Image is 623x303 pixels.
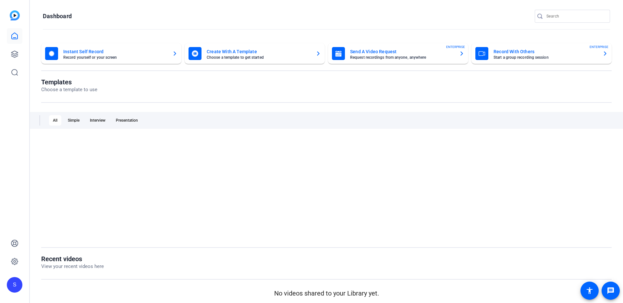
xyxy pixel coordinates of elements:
[607,287,615,295] mat-icon: message
[350,55,454,59] mat-card-subtitle: Request recordings from anyone, anywhere
[41,288,612,298] p: No videos shared to your Library yet.
[63,55,167,59] mat-card-subtitle: Record yourself or your screen
[41,43,181,64] button: Instant Self RecordRecord yourself or your screen
[7,277,22,293] div: S
[494,55,597,59] mat-card-subtitle: Start a group recording session
[64,115,83,126] div: Simple
[471,43,612,64] button: Record With OthersStart a group recording sessionENTERPRISE
[586,287,593,295] mat-icon: accessibility
[41,78,97,86] h1: Templates
[41,263,104,270] p: View your recent videos here
[207,48,311,55] mat-card-title: Create With A Template
[86,115,109,126] div: Interview
[207,55,311,59] mat-card-subtitle: Choose a template to get started
[63,48,167,55] mat-card-title: Instant Self Record
[446,44,465,49] span: ENTERPRISE
[43,12,72,20] h1: Dashboard
[328,43,468,64] button: Send A Video RequestRequest recordings from anyone, anywhereENTERPRISE
[112,115,142,126] div: Presentation
[546,12,605,20] input: Search
[41,86,97,93] p: Choose a template to use
[590,44,608,49] span: ENTERPRISE
[41,255,104,263] h1: Recent videos
[185,43,325,64] button: Create With A TemplateChoose a template to get started
[10,10,20,20] img: blue-gradient.svg
[49,115,61,126] div: All
[350,48,454,55] mat-card-title: Send A Video Request
[494,48,597,55] mat-card-title: Record With Others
